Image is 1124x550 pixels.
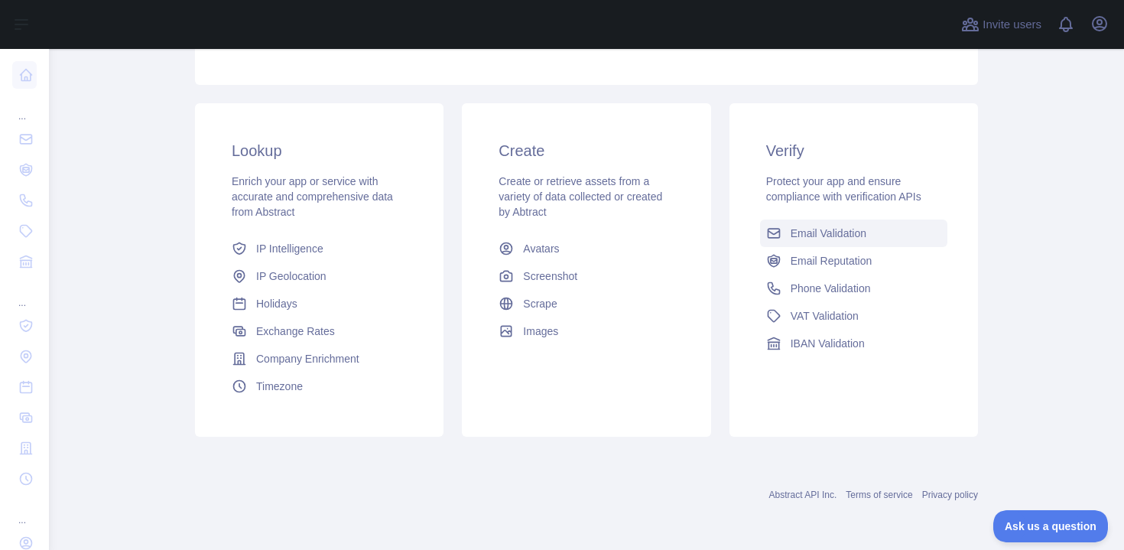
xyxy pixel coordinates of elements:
span: Company Enrichment [256,351,359,366]
span: IP Intelligence [256,241,323,256]
span: Avatars [523,241,559,256]
a: Avatars [492,235,680,262]
span: Images [523,324,558,339]
span: Protect your app and ensure compliance with verification APIs [766,175,921,203]
h3: Lookup [232,140,407,161]
a: Phone Validation [760,275,947,302]
span: Screenshot [523,268,577,284]
a: IP Intelligence [226,235,413,262]
div: ... [12,278,37,309]
span: Enrich your app or service with accurate and comprehensive data from Abstract [232,175,393,218]
span: Email Reputation [791,253,872,268]
a: Scrape [492,290,680,317]
a: Terms of service [846,490,912,500]
h3: Create [499,140,674,161]
span: Exchange Rates [256,324,335,339]
a: Email Validation [760,220,947,247]
span: Invite users [983,16,1041,34]
span: VAT Validation [791,308,859,324]
a: Company Enrichment [226,345,413,373]
a: Timezone [226,373,413,400]
a: Holidays [226,290,413,317]
div: ... [12,496,37,526]
span: Phone Validation [791,281,871,296]
button: Invite users [958,12,1044,37]
a: Screenshot [492,262,680,290]
div: ... [12,92,37,122]
a: Images [492,317,680,345]
a: Email Reputation [760,247,947,275]
span: IBAN Validation [791,336,865,351]
iframe: Toggle Customer Support [993,510,1109,542]
a: IP Geolocation [226,262,413,290]
a: Abstract API Inc. [769,490,837,500]
a: IBAN Validation [760,330,947,357]
span: Holidays [256,296,297,311]
a: Exchange Rates [226,317,413,345]
span: IP Geolocation [256,268,326,284]
span: Timezone [256,379,303,394]
span: Create or retrieve assets from a variety of data collected or created by Abtract [499,175,662,218]
h3: Verify [766,140,941,161]
span: Email Validation [791,226,866,241]
a: Privacy policy [922,490,978,500]
a: VAT Validation [760,302,947,330]
span: Scrape [523,296,557,311]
